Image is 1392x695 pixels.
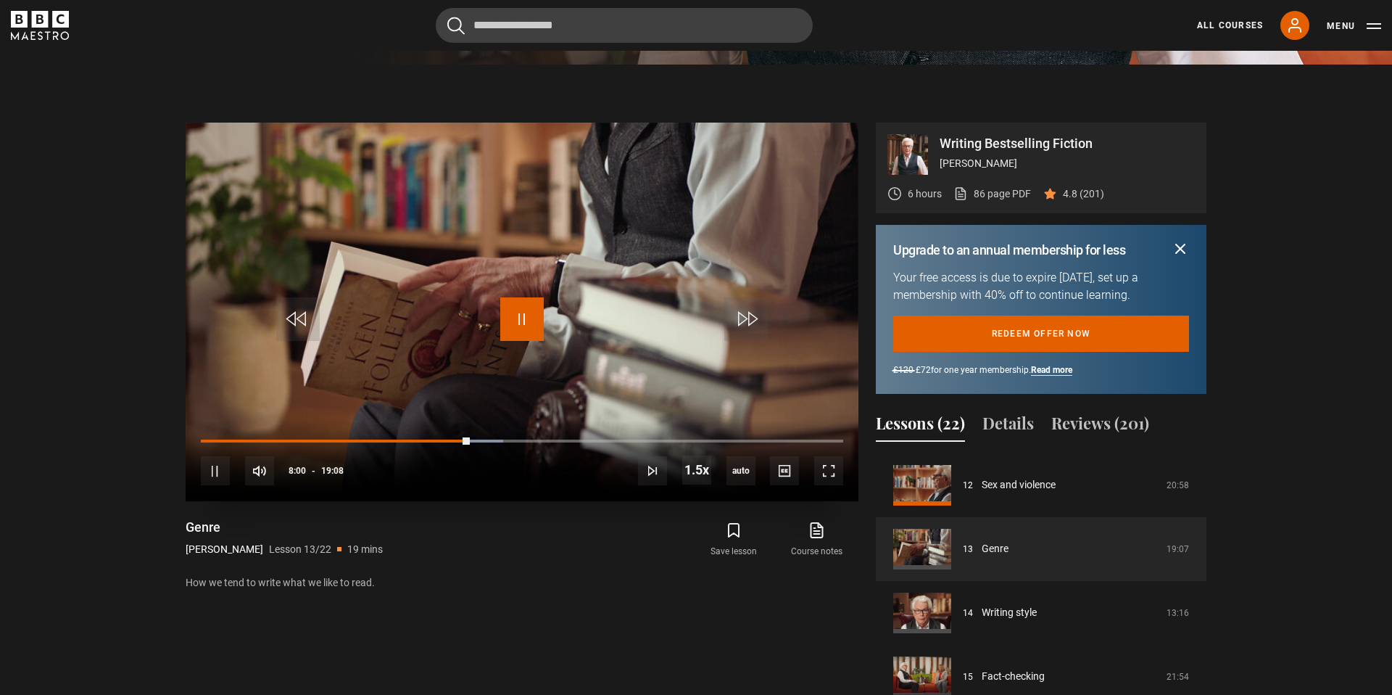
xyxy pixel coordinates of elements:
[726,456,755,485] div: Current quality: 720p
[876,411,965,442] button: Lessons (22)
[245,456,274,485] button: Mute
[201,456,230,485] button: Pause
[982,669,1045,684] a: Fact-checking
[269,542,331,557] p: Lesson 13/22
[436,8,813,43] input: Search
[953,186,1031,202] a: 86 page PDF
[916,365,931,375] span: £72
[186,519,383,536] h1: Genre
[682,456,711,485] button: Playback Rate
[201,440,843,443] div: Progress Bar
[692,519,775,561] button: Save lesson
[1031,365,1072,376] a: Read more
[726,456,755,485] span: auto
[347,542,383,557] p: 19 mins
[186,575,858,591] p: How we tend to write what we like to read.
[1051,411,1149,442] button: Reviews (201)
[638,456,667,485] button: Next Lesson
[776,519,858,561] a: Course notes
[1327,19,1381,33] button: Toggle navigation
[186,123,858,501] video-js: Video Player
[447,17,465,35] button: Submit the search query
[289,458,306,484] span: 8:00
[893,363,1189,377] p: for one year membership.
[893,316,1189,352] a: Redeem offer now
[814,456,843,485] button: Fullscreen
[893,242,1125,258] h2: Upgrade to an annual membership for less
[940,137,1195,150] p: Writing Bestselling Fiction
[1063,186,1104,202] p: 4.8 (201)
[770,456,799,485] button: Captions
[321,458,344,484] span: 19:08
[11,11,69,40] svg: BBC Maestro
[186,542,263,557] p: [PERSON_NAME]
[1197,19,1263,32] a: All Courses
[940,156,1195,171] p: [PERSON_NAME]
[982,541,1008,556] a: Genre
[312,466,315,476] span: -
[908,186,942,202] p: 6 hours
[893,269,1189,304] p: Your free access is due to expire [DATE], set up a membership with 40% off to continue learning.
[893,365,913,375] span: £120
[982,477,1056,493] a: Sex and violence
[982,605,1037,620] a: Writing style
[982,411,1034,442] button: Details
